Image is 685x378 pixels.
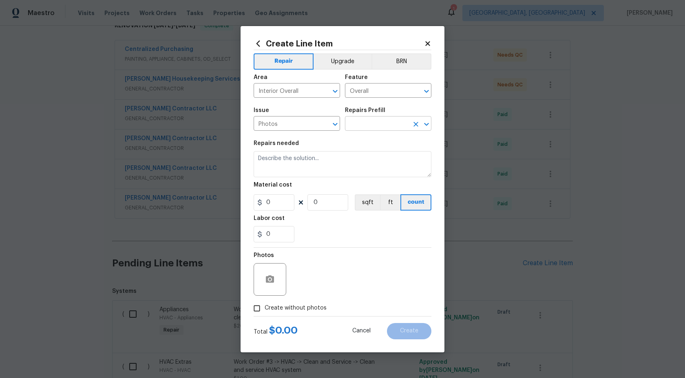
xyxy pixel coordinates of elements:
[339,323,384,339] button: Cancel
[265,304,327,312] span: Create without photos
[345,75,368,80] h5: Feature
[269,325,298,335] span: $ 0.00
[254,215,285,221] h5: Labor cost
[254,253,274,258] h5: Photos
[254,53,314,70] button: Repair
[254,326,298,336] div: Total
[400,194,431,211] button: count
[314,53,372,70] button: Upgrade
[254,108,269,113] h5: Issue
[421,86,432,97] button: Open
[421,119,432,130] button: Open
[371,53,431,70] button: BRN
[355,194,380,211] button: sqft
[254,75,267,80] h5: Area
[254,182,292,188] h5: Material cost
[254,39,424,48] h2: Create Line Item
[329,86,341,97] button: Open
[352,328,371,334] span: Cancel
[380,194,400,211] button: ft
[410,119,422,130] button: Clear
[254,141,299,146] h5: Repairs needed
[329,119,341,130] button: Open
[387,323,431,339] button: Create
[345,108,385,113] h5: Repairs Prefill
[400,328,418,334] span: Create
